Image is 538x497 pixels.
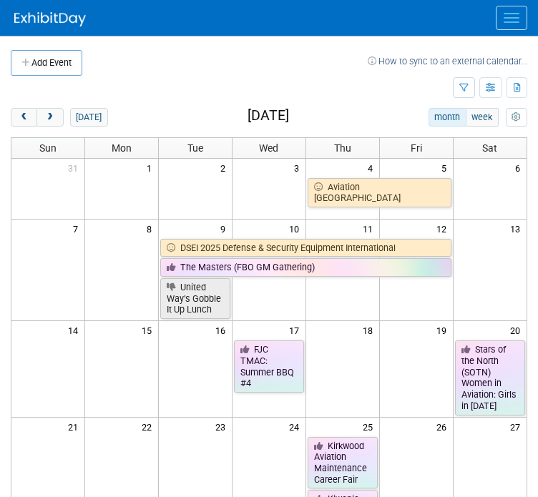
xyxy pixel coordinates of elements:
span: 1 [145,159,158,177]
a: Aviation [GEOGRAPHIC_DATA] [308,178,451,207]
a: Stars of the North (SOTN) Women in Aviation: Girls in [DATE] [455,340,525,415]
span: 5 [440,159,453,177]
span: 22 [140,418,158,436]
span: 20 [509,321,527,339]
button: [DATE] [70,108,108,127]
a: How to sync to an external calendar... [368,56,527,67]
span: 31 [67,159,84,177]
span: 9 [219,220,232,237]
span: 21 [67,418,84,436]
span: Mon [112,142,132,154]
a: Kirkwood Aviation Maintenance Career Fair [308,437,378,489]
span: 25 [361,418,379,436]
a: DSEI 2025 Defense & Security Equipment International [160,239,451,257]
button: Add Event [11,50,82,76]
button: month [429,108,466,127]
i: Personalize Calendar [512,113,521,122]
span: 15 [140,321,158,339]
span: 2 [219,159,232,177]
span: 16 [214,321,232,339]
a: United Way’s Gobble It Up Lunch [160,278,230,319]
button: week [466,108,499,127]
span: Sat [482,142,497,154]
span: 13 [509,220,527,237]
button: prev [11,108,37,127]
span: 6 [514,159,527,177]
span: 10 [288,220,305,237]
span: 14 [67,321,84,339]
h2: [DATE] [248,108,289,124]
img: ExhibitDay [14,12,86,26]
span: 23 [214,418,232,436]
span: 26 [435,418,453,436]
span: 3 [293,159,305,177]
span: 19 [435,321,453,339]
a: The Masters (FBO GM Gathering) [160,258,451,277]
span: 18 [361,321,379,339]
button: next [36,108,63,127]
span: 24 [288,418,305,436]
span: Sun [39,142,57,154]
span: 27 [509,418,527,436]
span: Wed [259,142,278,154]
span: 17 [288,321,305,339]
span: Thu [334,142,351,154]
button: Menu [496,6,527,30]
span: 11 [361,220,379,237]
span: 8 [145,220,158,237]
span: 4 [366,159,379,177]
span: 7 [72,220,84,237]
span: 12 [435,220,453,237]
button: myCustomButton [506,108,527,127]
a: FJC TMAC: Summer BBQ #4 [234,340,304,393]
span: Fri [411,142,422,154]
span: Tue [187,142,203,154]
